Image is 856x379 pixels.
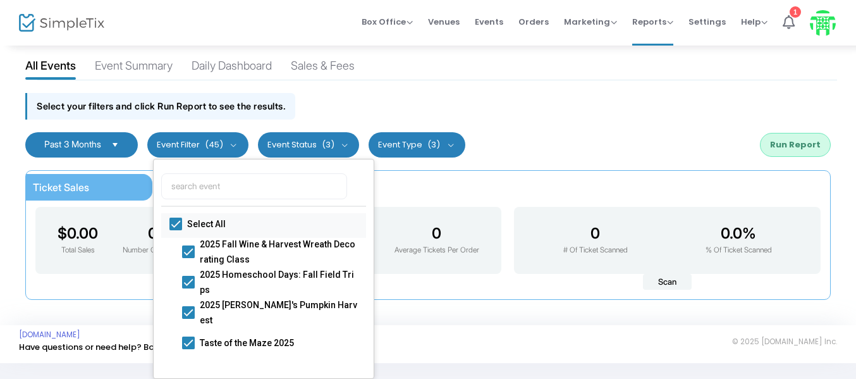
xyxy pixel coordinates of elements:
span: Orders [518,6,549,38]
span: (3) [322,140,334,150]
span: Past 3 Months [44,139,101,149]
div: Daily Dashboard [192,57,272,79]
button: Select [106,140,124,150]
h3: $0.00 [58,225,98,242]
span: Venues [428,6,460,38]
span: Scan [643,274,692,290]
span: © 2025 [DOMAIN_NAME] Inc. [732,337,837,347]
input: search event [161,173,347,199]
h3: 0.0% [706,225,772,242]
span: Reports [632,16,673,28]
button: Event Status(3) [258,132,360,158]
p: # Of Ticket Scanned [563,245,628,256]
h3: 0 [563,225,628,242]
div: Sales & Fees [291,57,355,79]
span: Marketing [564,16,617,28]
span: (3) [427,140,440,150]
span: Taste of the Maze 2025 [200,335,358,350]
div: Event Summary [95,57,173,79]
p: Total Sales [58,245,98,256]
span: 2025 [PERSON_NAME]'s Pumpkin Harvest [200,297,358,327]
span: Help [741,16,767,28]
p: Number Of Orders [123,245,183,256]
span: (45) [205,140,223,150]
h3: 0 [394,225,479,242]
a: Have questions or need help? Book an onboarding session here [19,341,281,353]
span: Box Office [362,16,413,28]
div: Select your filters and click Run Report to see the results. [25,93,295,119]
p: Average Tickets Per Order [394,245,479,256]
a: [DOMAIN_NAME] [19,330,80,340]
button: Run Report [760,133,831,157]
h3: 0 [123,225,183,242]
span: Ticket Sales [33,181,89,194]
span: 2025 Homeschool Days: Fall Field Trips [200,266,358,297]
div: All Events [25,57,76,79]
span: Events [475,6,503,38]
span: 2025 Fall Wine & Harvest Wreath Decorating Class [200,236,358,266]
span: Select All [187,216,345,232]
p: % Of Ticket Scanned [706,245,772,256]
button: Event Type(3) [369,132,465,158]
button: Event Filter(45) [147,132,248,158]
div: 1 [790,6,801,18]
span: Settings [688,6,726,38]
